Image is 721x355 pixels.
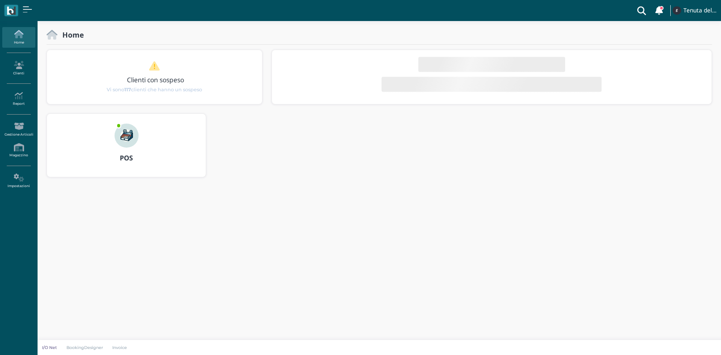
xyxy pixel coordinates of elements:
span: Vi sono clienti che hanno un sospeso [107,86,202,93]
a: ... Tenuta del Barco [671,2,716,20]
a: Home [2,27,35,48]
iframe: Help widget launcher [668,332,715,349]
img: ... [115,124,139,148]
b: POS [120,153,133,162]
a: Gestione Articoli [2,119,35,140]
div: 1 / 1 [47,50,262,104]
h4: Tenuta del Barco [683,8,716,14]
a: ... POS [47,113,206,186]
a: Clienti [2,58,35,79]
a: Magazzino [2,140,35,161]
h3: Clienti con sospeso [63,76,249,83]
h2: Home [57,31,84,39]
a: Impostazioni [2,171,35,191]
img: logo [7,6,15,15]
img: ... [673,6,681,15]
a: Report [2,89,35,109]
a: Clienti con sospeso Vi sono117clienti che hanno un sospeso [61,61,247,93]
b: 117 [124,87,131,92]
